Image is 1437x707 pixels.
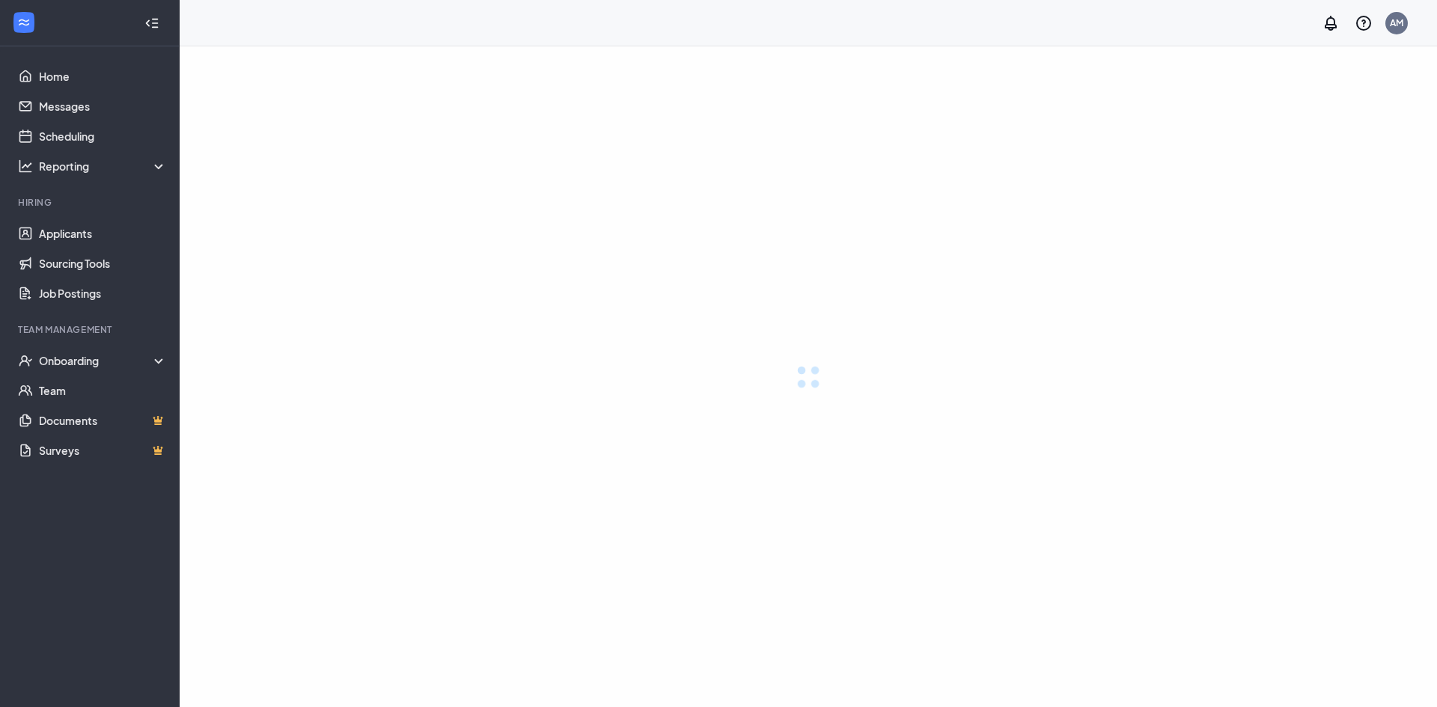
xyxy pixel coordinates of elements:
[39,218,167,248] a: Applicants
[39,159,168,174] div: Reporting
[39,278,167,308] a: Job Postings
[39,91,167,121] a: Messages
[39,248,167,278] a: Sourcing Tools
[39,353,168,368] div: Onboarding
[18,323,164,336] div: Team Management
[18,196,164,209] div: Hiring
[18,353,33,368] svg: UserCheck
[144,16,159,31] svg: Collapse
[1390,16,1403,29] div: AM
[39,61,167,91] a: Home
[39,405,167,435] a: DocumentsCrown
[16,15,31,30] svg: WorkstreamLogo
[39,376,167,405] a: Team
[1322,14,1340,32] svg: Notifications
[1355,14,1373,32] svg: QuestionInfo
[18,159,33,174] svg: Analysis
[39,121,167,151] a: Scheduling
[39,435,167,465] a: SurveysCrown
